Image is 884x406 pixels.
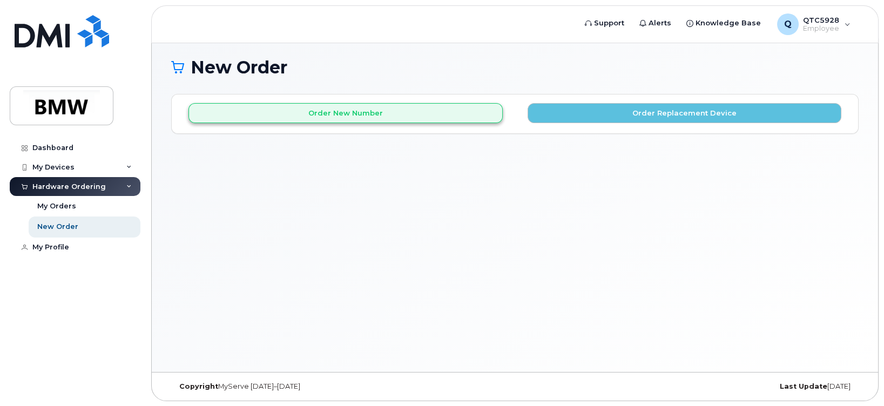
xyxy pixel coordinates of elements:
[179,382,218,390] strong: Copyright
[630,382,859,391] div: [DATE]
[780,382,827,390] strong: Last Update
[171,58,859,77] h1: New Order
[188,103,503,123] button: Order New Number
[528,103,842,123] button: Order Replacement Device
[171,382,400,391] div: MyServe [DATE]–[DATE]
[837,359,876,398] iframe: Messenger Launcher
